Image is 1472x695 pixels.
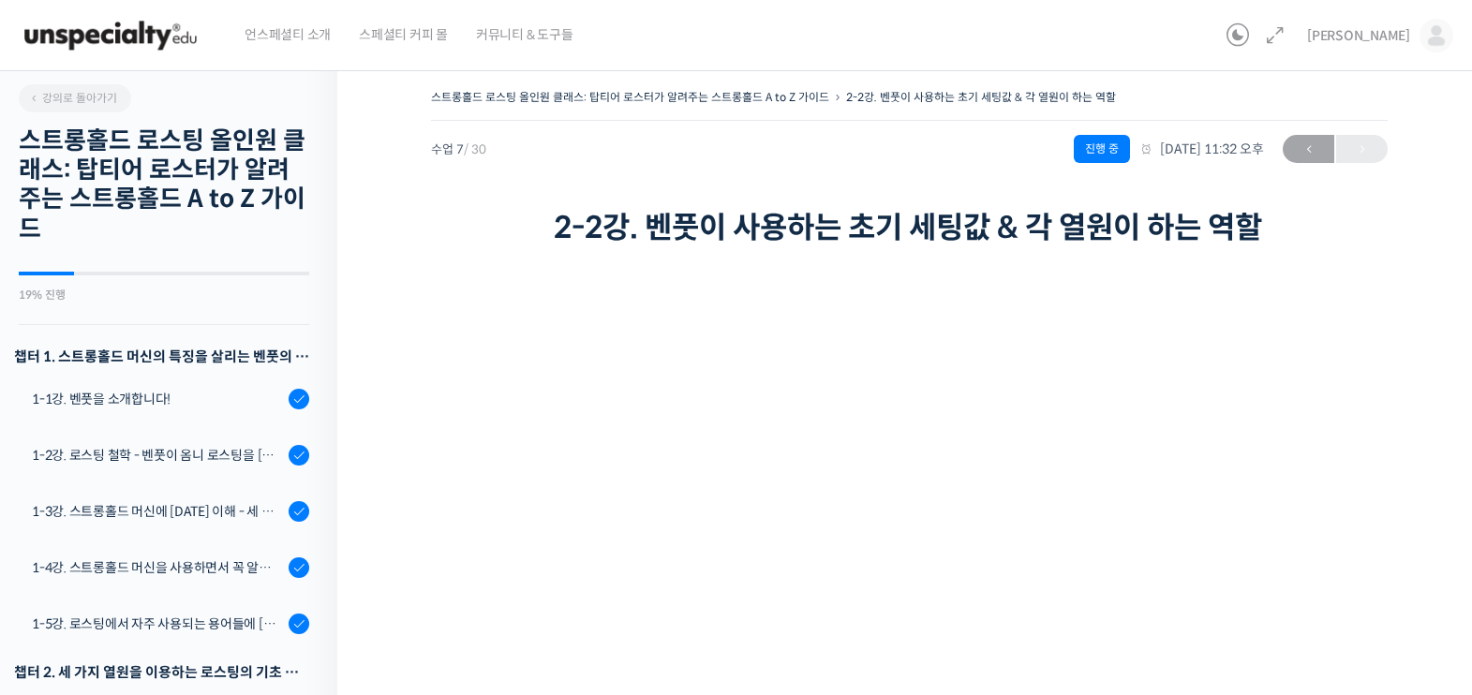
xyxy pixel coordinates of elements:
span: 강의로 돌아가기 [28,91,117,105]
div: 1-2강. 로스팅 철학 - 벤풋이 옴니 로스팅을 [DATE] 않는 이유 [32,445,283,466]
div: 19% 진행 [19,289,309,301]
div: 1-3강. 스트롱홀드 머신에 [DATE] 이해 - 세 가지 열원이 만들어내는 변화 [32,501,283,522]
span: [DATE] 11:32 오후 [1139,140,1264,157]
span: [PERSON_NAME] [1307,27,1410,44]
div: 챕터 2. 세 가지 열원을 이용하는 로스팅의 기초 설계 [14,659,309,685]
h1: 2-2강. 벤풋이 사용하는 초기 세팅값 & 각 열원이 하는 역할 [554,210,1266,245]
span: 수업 7 [431,143,486,155]
a: 강의로 돌아가기 [19,84,131,112]
div: 1-1강. 벤풋을 소개합니다! [32,389,283,409]
div: 진행 중 [1074,135,1130,163]
a: ←이전 [1283,135,1334,163]
h3: 챕터 1. 스트롱홀드 머신의 특징을 살리는 벤풋의 로스팅 방식 [14,344,309,369]
div: 1-4강. 스트롱홀드 머신을 사용하면서 꼭 알고 있어야 할 유의사항 [32,557,283,578]
h2: 스트롱홀드 로스팅 올인원 클래스: 탑티어 로스터가 알려주는 스트롱홀드 A to Z 가이드 [19,126,309,244]
a: 2-2강. 벤풋이 사용하는 초기 세팅값 & 각 열원이 하는 역할 [846,90,1116,104]
a: 스트롱홀드 로스팅 올인원 클래스: 탑티어 로스터가 알려주는 스트롱홀드 A to Z 가이드 [431,90,829,104]
div: 1-5강. 로스팅에서 자주 사용되는 용어들에 [DATE] 이해 [32,614,283,634]
span: ← [1283,137,1334,162]
span: / 30 [464,141,486,157]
